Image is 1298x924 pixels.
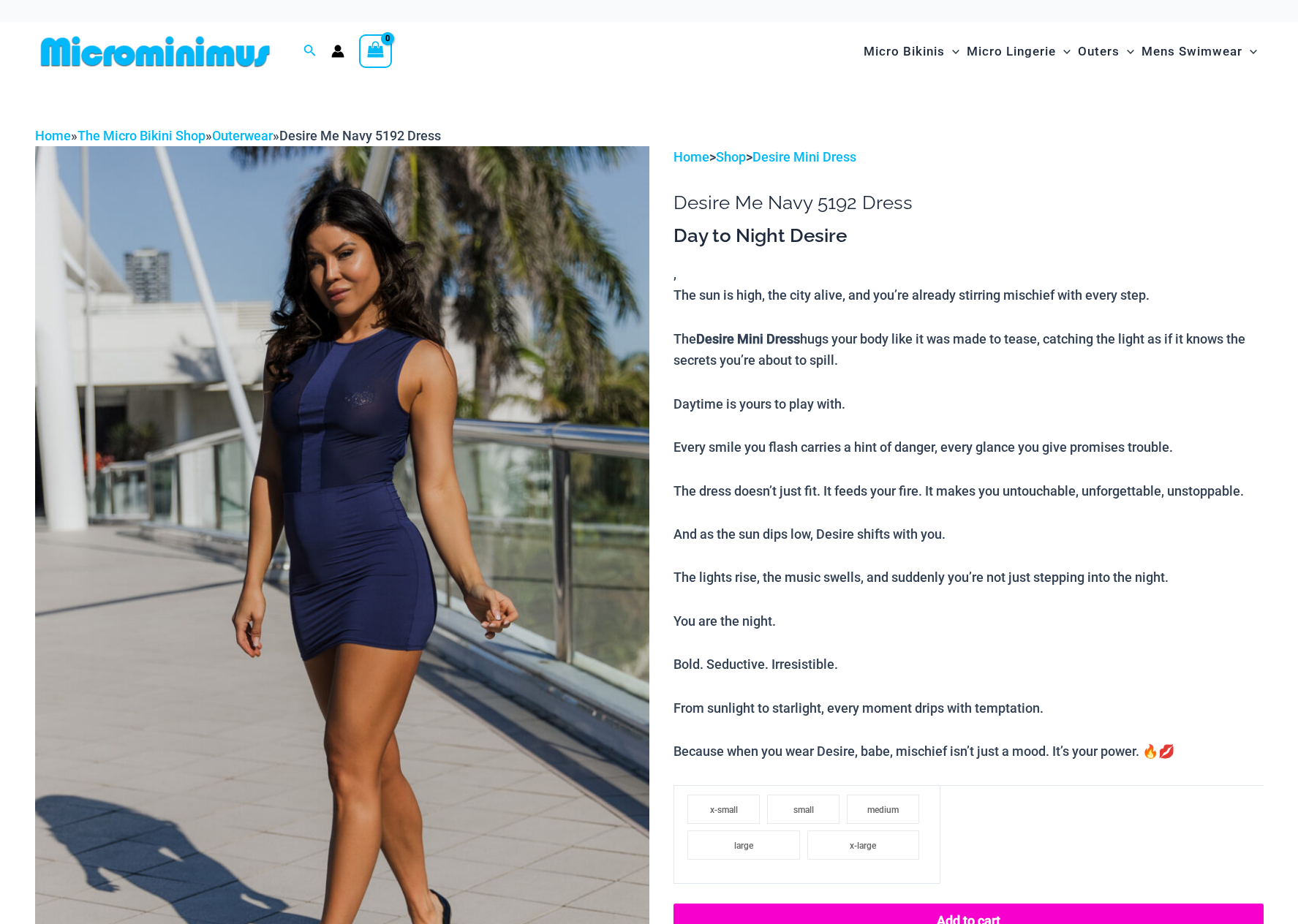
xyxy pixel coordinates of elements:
span: Menu Toggle [1120,33,1134,70]
span: Menu Toggle [1242,33,1257,70]
span: small [793,805,814,815]
a: Mens SwimwearMenu ToggleMenu Toggle [1138,29,1261,74]
span: Mens Swimwear [1142,33,1242,70]
h3: Day to Night Desire [673,224,1263,249]
b: Desire Mini Dress [696,331,800,346]
span: Outers [1078,33,1120,70]
li: small [767,795,839,824]
a: View Shopping Cart, empty [359,34,393,68]
a: Account icon link [331,45,344,58]
p: > > [673,146,1263,168]
h1: Desire Me Navy 5192 Dress [673,192,1263,214]
li: medium [847,795,919,824]
span: Menu Toggle [945,33,959,70]
span: Micro Lingerie [967,33,1056,70]
span: x-large [850,841,876,851]
span: » » » [35,128,441,143]
li: large [687,830,800,860]
a: Micro BikinisMenu ToggleMenu Toggle [860,29,963,74]
a: Search icon link [303,42,317,61]
a: Home [673,149,709,164]
a: Home [35,128,71,143]
li: x-large [807,830,920,860]
nav: Site Navigation [858,27,1264,76]
a: Shop [716,149,746,164]
span: x-small [710,805,738,815]
a: OutersMenu ToggleMenu Toggle [1074,29,1138,74]
span: Desire Me Navy 5192 Dress [279,128,441,143]
div: , [673,224,1263,762]
p: The sun is high, the city alive, and you’re already stirring mischief with every step. The hugs y... [673,284,1263,762]
a: The Micro Bikini Shop [78,128,205,143]
img: MM SHOP LOGO FLAT [35,35,276,68]
a: Desire Mini Dress [752,149,856,164]
li: x-small [687,795,760,824]
a: Outerwear [212,128,273,143]
span: medium [867,805,899,815]
span: large [734,841,753,851]
span: Menu Toggle [1056,33,1071,70]
span: Micro Bikinis [864,33,945,70]
a: Micro LingerieMenu ToggleMenu Toggle [963,29,1074,74]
